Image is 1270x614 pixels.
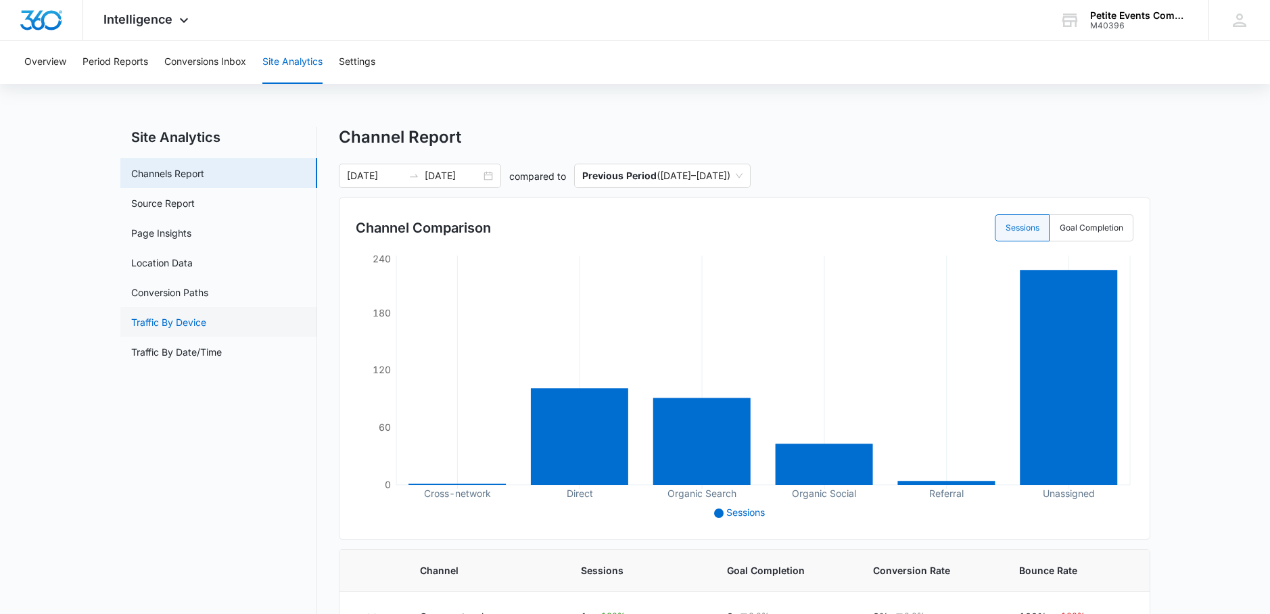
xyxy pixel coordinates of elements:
[582,164,743,187] span: ( [DATE] – [DATE] )
[667,488,736,500] tspan: Organic Search
[131,196,195,210] a: Source Report
[1019,563,1127,577] span: Bounce Rate
[929,488,964,499] tspan: Referral
[425,168,481,183] input: End date
[582,170,657,181] p: Previous Period
[131,285,208,300] a: Conversion Paths
[1043,488,1095,500] tspan: Unassigned
[420,563,548,577] span: Channel
[385,479,391,490] tspan: 0
[131,226,191,240] a: Page Insights
[1050,214,1133,241] label: Goal Completion
[83,41,148,84] button: Period Reports
[509,169,566,183] p: compared to
[347,168,403,183] input: Start date
[24,41,66,84] button: Overview
[131,315,206,329] a: Traffic By Device
[373,253,391,264] tspan: 240
[131,345,222,359] a: Traffic By Date/Time
[1090,21,1189,30] div: account id
[131,166,204,181] a: Channels Report
[408,170,419,181] span: swap-right
[423,488,490,499] tspan: Cross-network
[566,488,592,499] tspan: Direct
[373,364,391,375] tspan: 120
[726,506,765,518] span: Sessions
[164,41,246,84] button: Conversions Inbox
[379,421,391,433] tspan: 60
[1090,10,1189,21] div: account name
[339,127,461,147] h1: Channel Report
[262,41,323,84] button: Site Analytics
[339,41,375,84] button: Settings
[873,563,987,577] span: Conversion Rate
[581,563,695,577] span: Sessions
[792,488,856,500] tspan: Organic Social
[373,307,391,318] tspan: 180
[356,218,491,238] h3: Channel Comparison
[103,12,172,26] span: Intelligence
[727,563,841,577] span: Goal Completion
[131,256,193,270] a: Location Data
[995,214,1050,241] label: Sessions
[408,170,419,181] span: to
[120,127,317,147] h2: Site Analytics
